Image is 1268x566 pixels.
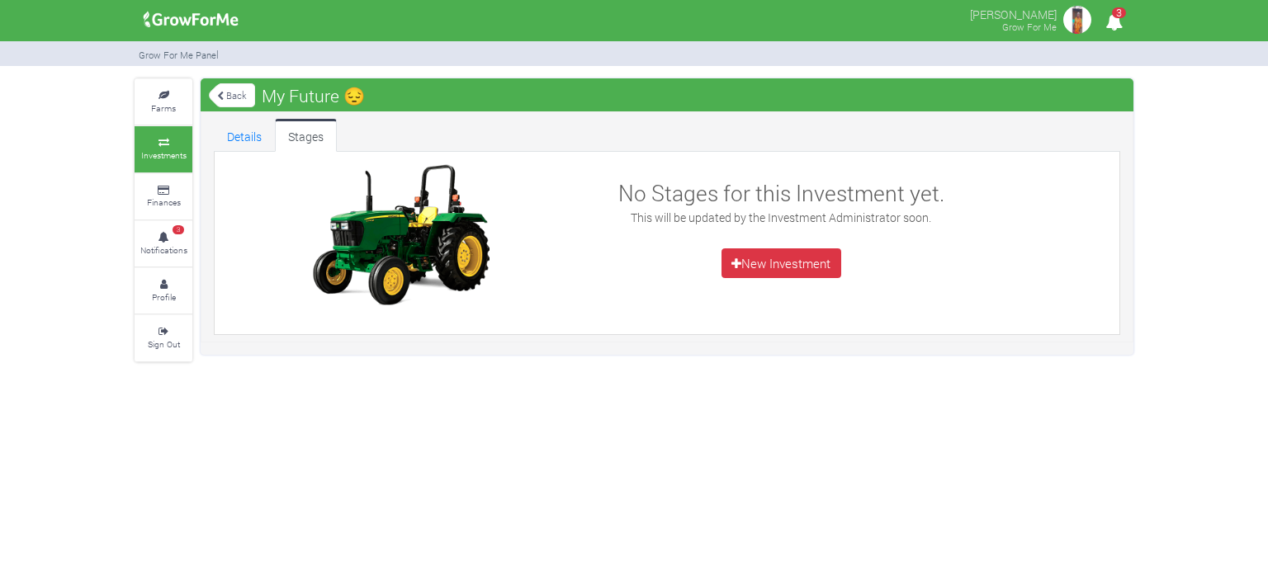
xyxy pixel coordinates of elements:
small: Finances [147,196,181,208]
a: 3 Notifications [135,221,192,266]
small: Notifications [140,244,187,256]
img: growforme image [138,3,244,36]
a: New Investment [722,248,841,278]
img: growforme image [297,160,504,309]
h3: No Stages for this Investment yet. [606,180,957,206]
small: Profile [152,291,176,303]
a: 3 [1098,16,1130,31]
small: Investments [141,149,187,161]
span: 3 [1112,7,1126,18]
i: Notifications [1098,3,1130,40]
a: Farms [135,79,192,125]
p: [PERSON_NAME] [970,3,1057,23]
a: Investments [135,126,192,172]
img: growforme image [1061,3,1094,36]
span: 3 [173,225,184,235]
a: Back [209,82,255,109]
small: Grow For Me Panel [139,49,219,61]
a: Profile [135,268,192,314]
span: My Future 😔 [258,79,369,112]
small: Sign Out [148,338,180,350]
a: Stages [275,119,337,152]
p: This will be updated by the Investment Administrator soon. [606,209,957,226]
small: Farms [151,102,176,114]
a: Finances [135,174,192,219]
a: Sign Out [135,315,192,361]
small: Grow For Me [1002,21,1057,33]
a: Details [214,119,275,152]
